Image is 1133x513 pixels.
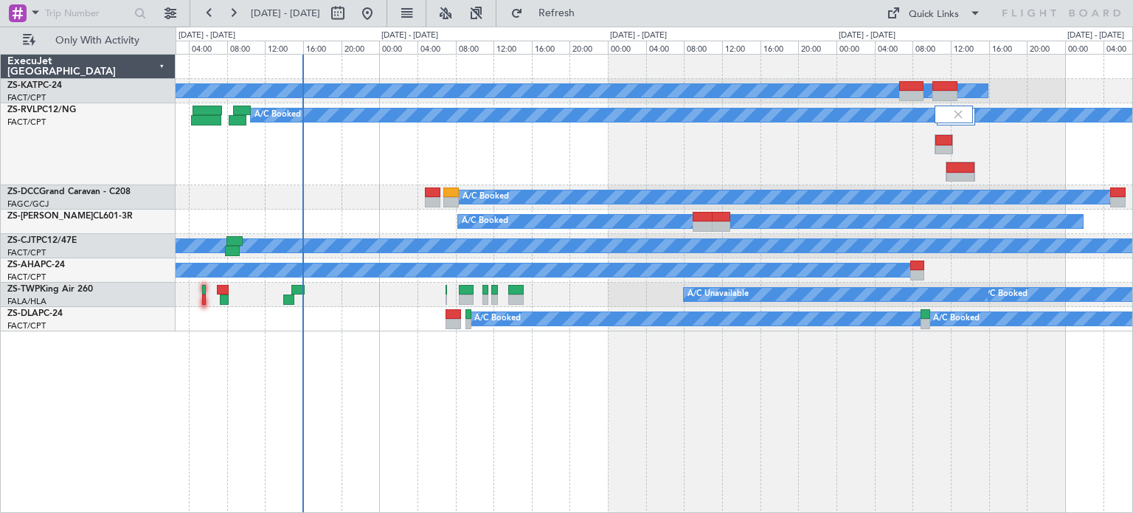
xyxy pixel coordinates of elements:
div: [DATE] - [DATE] [179,30,235,42]
div: 20:00 [569,41,608,54]
input: Trip Number [45,2,130,24]
span: ZS-RVL [7,106,37,114]
button: Refresh [504,1,592,25]
a: ZS-[PERSON_NAME]CL601-3R [7,212,133,221]
img: gray-close.svg [952,108,965,121]
div: A/C Booked [462,186,509,208]
span: Refresh [526,8,588,18]
div: 12:00 [951,41,989,54]
div: 04:00 [875,41,913,54]
div: 08:00 [227,41,266,54]
a: FACT/CPT [7,247,46,258]
div: 16:00 [532,41,570,54]
div: A/C Booked [254,104,301,126]
span: ZS-[PERSON_NAME] [7,212,93,221]
a: FACT/CPT [7,272,46,283]
div: 16:00 [760,41,799,54]
span: ZS-AHA [7,261,41,269]
div: 16:00 [303,41,342,54]
a: ZS-RVLPC12/NG [7,106,76,114]
div: 16:00 [989,41,1028,54]
div: 04:00 [646,41,685,54]
div: 08:00 [456,41,494,54]
div: 20:00 [1027,41,1065,54]
div: 00:00 [1065,41,1103,54]
a: ZS-CJTPC12/47E [7,236,77,245]
div: A/C Booked [462,210,508,233]
span: ZS-CJT [7,236,36,245]
div: [DATE] - [DATE] [610,30,667,42]
div: [DATE] - [DATE] [1067,30,1124,42]
div: 08:00 [912,41,951,54]
div: 00:00 [836,41,875,54]
a: FACT/CPT [7,320,46,331]
div: 04:00 [189,41,227,54]
div: 12:00 [722,41,760,54]
span: ZS-KAT [7,81,38,90]
div: A/C Booked [981,283,1028,306]
div: 20:00 [342,41,380,54]
a: ZS-TWPKing Air 260 [7,285,93,294]
span: [DATE] - [DATE] [251,7,320,20]
a: ZS-AHAPC-24 [7,261,65,269]
a: FAGC/GCJ [7,199,49,210]
a: FACT/CPT [7,117,46,128]
div: 00:00 [608,41,646,54]
a: FACT/CPT [7,92,46,103]
div: 04:00 [417,41,456,54]
div: [DATE] - [DATE] [839,30,895,42]
button: Only With Activity [16,29,160,52]
div: 08:00 [684,41,722,54]
span: ZS-DLA [7,309,38,318]
a: ZS-DCCGrand Caravan - C208 [7,187,131,196]
button: Quick Links [879,1,988,25]
a: ZS-DLAPC-24 [7,309,63,318]
div: 00:00 [379,41,417,54]
span: Only With Activity [38,35,156,46]
div: A/C Booked [474,308,521,330]
div: 12:00 [265,41,303,54]
div: A/C Unavailable [687,283,749,306]
div: [DATE] - [DATE] [381,30,438,42]
div: 12:00 [493,41,532,54]
span: ZS-DCC [7,187,39,196]
div: Quick Links [909,7,959,22]
a: FALA/HLA [7,296,46,307]
a: ZS-KATPC-24 [7,81,62,90]
div: 20:00 [798,41,836,54]
div: A/C Booked [933,308,980,330]
span: ZS-TWP [7,285,40,294]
